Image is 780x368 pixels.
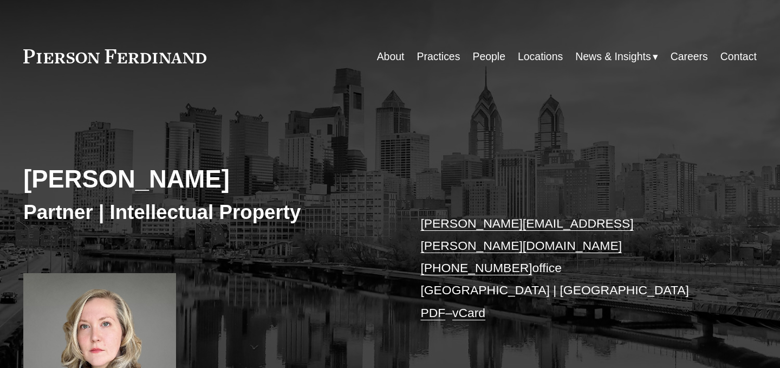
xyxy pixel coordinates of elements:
a: [PERSON_NAME][EMAIL_ADDRESS][PERSON_NAME][DOMAIN_NAME] [420,216,633,253]
a: Locations [518,46,563,67]
a: About [377,46,405,67]
h3: Partner | Intellectual Property [23,200,390,224]
a: Contact [720,46,757,67]
a: [PHONE_NUMBER] [420,261,532,275]
a: People [472,46,505,67]
a: PDF [420,306,445,320]
a: Practices [417,46,460,67]
p: office [GEOGRAPHIC_DATA] | [GEOGRAPHIC_DATA] – [420,212,726,324]
a: folder dropdown [575,46,658,67]
h2: [PERSON_NAME] [23,165,390,195]
span: News & Insights [575,47,651,66]
a: Careers [671,46,708,67]
a: vCard [452,306,485,320]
